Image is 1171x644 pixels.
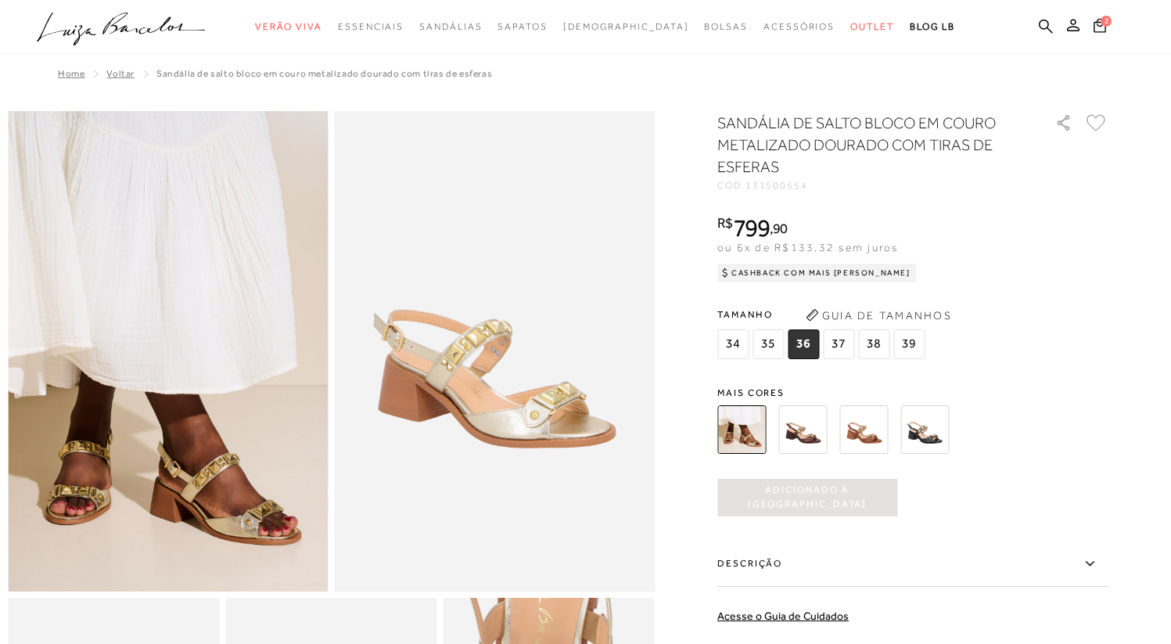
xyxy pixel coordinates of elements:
span: 799 [733,214,770,242]
span: Bolsas [704,21,748,32]
span: 36 [788,329,819,359]
span: 131500554 [745,180,808,191]
img: SANDÁLIA DE SALTO BLOCO EM COURO METALIZADO DOURADO COM TIRAS DE ESFERAS [717,405,766,454]
h1: SANDÁLIA DE SALTO BLOCO EM COURO METALIZADO DOURADO COM TIRAS DE ESFERAS [717,112,1011,178]
span: Sandálias [419,21,482,32]
span: 35 [753,329,784,359]
div: CÓD: [717,181,1030,190]
span: Essenciais [338,21,404,32]
a: Home [58,68,84,79]
a: categoryNavScreenReaderText [763,13,835,41]
img: image [335,111,656,592]
a: categoryNavScreenReaderText [338,13,404,41]
span: Outlet [850,21,894,32]
a: noSubCategoriesText [563,13,689,41]
span: Acessórios [763,21,835,32]
a: Acesse o Guia de Cuidados [717,610,849,622]
span: BLOG LB [910,21,955,32]
span: 38 [858,329,889,359]
span: 90 [773,220,788,236]
span: 37 [823,329,854,359]
span: SANDÁLIA DE SALTO BLOCO EM COURO METALIZADO DOURADO COM TIRAS DE ESFERAS [156,68,492,79]
span: Sapatos [497,21,547,32]
a: categoryNavScreenReaderText [419,13,482,41]
a: categoryNavScreenReaderText [850,13,894,41]
span: 34 [717,329,749,359]
span: Adicionado à [GEOGRAPHIC_DATA] [717,484,897,511]
span: 39 [893,329,925,359]
span: Tamanho [717,303,929,326]
span: ou 6x de R$133,32 sem juros [717,241,898,254]
div: Cashback com Mais [PERSON_NAME] [717,264,917,282]
button: Guia de Tamanhos [800,303,957,328]
button: 2 [1089,17,1111,38]
img: SANDÁLIA DE SALTO BLOCO MÉDIO EM COURO CAFÉ COM TIRAS DE ESFERAS [778,405,827,454]
a: categoryNavScreenReaderText [255,13,322,41]
img: image [8,111,329,592]
i: , [770,221,788,236]
button: Adicionado à [GEOGRAPHIC_DATA] [717,479,897,516]
span: Mais cores [717,388,1108,398]
i: R$ [717,216,733,230]
span: 2 [1101,16,1112,27]
span: Verão Viva [255,21,322,32]
img: SANDÁLIA DE SALTO BLOCO MÉDIO EM COURO PRETO COM TIRAS DE ESFERAS [900,405,949,454]
img: SANDÁLIA DE SALTO BLOCO MÉDIO EM COURO CASTANHO COM TIRAS DE ESFERAS [839,405,888,454]
a: BLOG LB [910,13,955,41]
a: categoryNavScreenReaderText [704,13,748,41]
a: Voltar [106,68,135,79]
a: categoryNavScreenReaderText [497,13,547,41]
label: Descrição [717,541,1108,587]
span: [DEMOGRAPHIC_DATA] [563,21,689,32]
